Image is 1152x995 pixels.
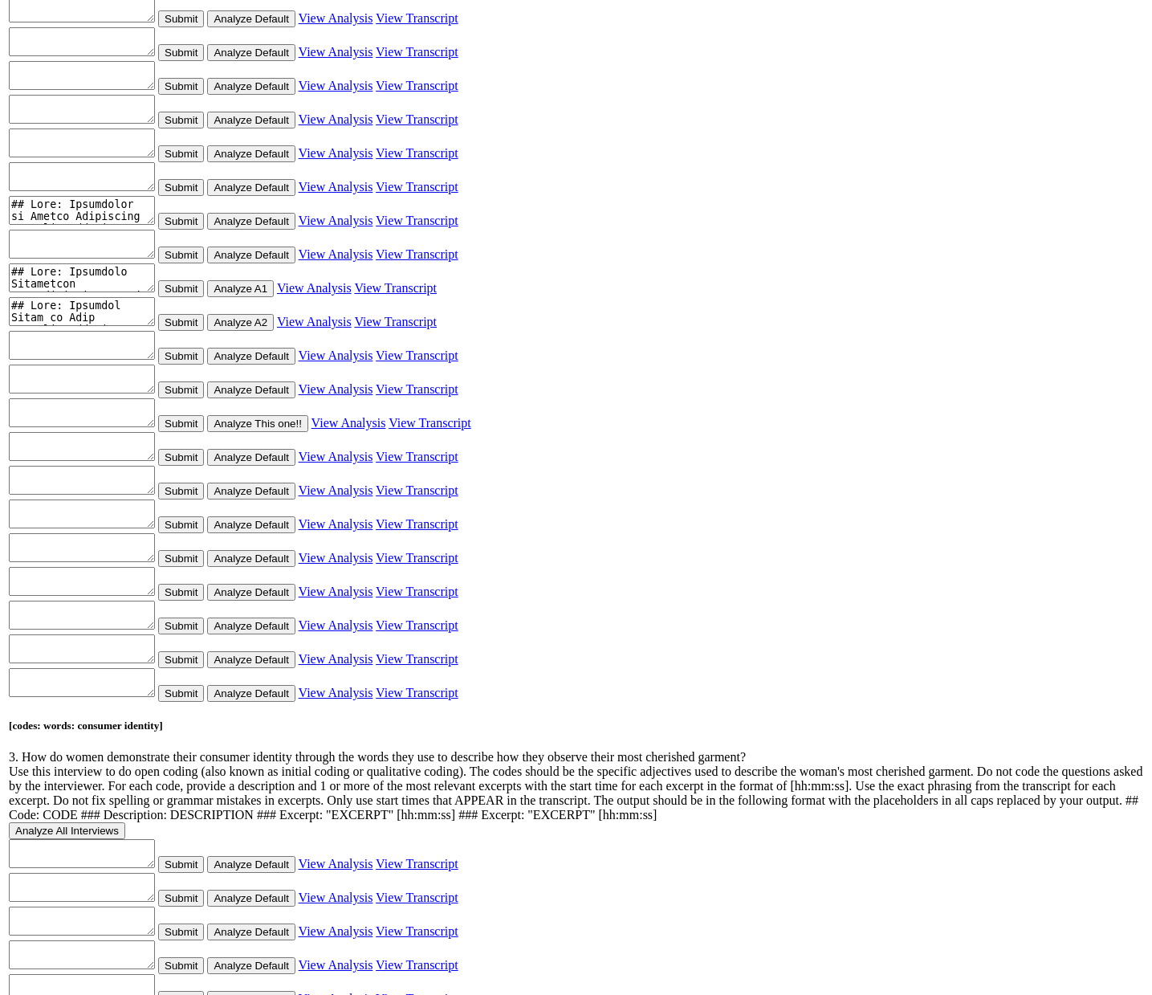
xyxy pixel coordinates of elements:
[158,78,204,95] input: Submit
[299,45,373,59] a: View Analysis
[389,416,471,430] a: View Transcript
[207,449,295,466] button: Analyze Default
[299,652,373,666] a: View Analysis
[207,145,295,162] button: Analyze Default
[158,449,204,466] input: Submit
[207,112,295,128] button: Analyze Default
[376,857,458,871] a: View Transcript
[207,10,295,27] button: Analyze Default
[207,213,295,230] button: Analyze Default
[376,652,458,666] a: View Transcript
[376,551,458,565] a: View Transcript
[207,651,295,668] button: Analyze Default
[207,348,295,365] button: Analyze Default
[207,924,295,940] button: Analyze Default
[299,180,373,194] a: View Analysis
[207,550,295,567] button: Analyze Default
[9,765,1143,822] div: Use this interview to do open coding (also known as initial coding or qualitative coding). The co...
[207,78,295,95] button: Analyze Default
[158,856,204,873] input: Submit
[376,924,458,938] a: View Transcript
[158,550,204,567] input: Submit
[207,618,295,634] button: Analyze Default
[299,214,373,227] a: View Analysis
[158,247,204,263] input: Submit
[207,890,295,907] button: Analyze Default
[299,618,373,632] a: View Analysis
[299,551,373,565] a: View Analysis
[207,247,295,263] button: Analyze Default
[354,315,437,328] a: View Transcript
[158,483,204,500] input: Submit
[376,450,458,463] a: View Transcript
[376,891,458,904] a: View Transcript
[376,349,458,362] a: View Transcript
[207,314,274,331] button: Analyze A2
[376,79,458,92] a: View Transcript
[158,314,204,331] input: Submit
[207,483,295,500] button: Analyze Default
[158,381,204,398] input: Submit
[158,584,204,601] input: Submit
[299,146,373,160] a: View Analysis
[299,958,373,972] a: View Analysis
[299,924,373,938] a: View Analysis
[376,247,458,261] a: View Transcript
[299,517,373,531] a: View Analysis
[299,349,373,362] a: View Analysis
[311,416,386,430] a: View Analysis
[277,281,352,295] a: View Analysis
[158,213,204,230] input: Submit
[207,685,295,702] button: Analyze Default
[207,856,295,873] button: Analyze Default
[158,924,204,940] input: Submit
[376,45,458,59] a: View Transcript
[376,483,458,497] a: View Transcript
[376,382,458,396] a: View Transcript
[207,280,274,297] button: Analyze A1
[299,382,373,396] a: View Analysis
[158,44,204,61] input: Submit
[158,10,204,27] input: Submit
[207,957,295,974] button: Analyze Default
[158,280,204,297] input: Submit
[158,179,204,196] input: Submit
[299,112,373,126] a: View Analysis
[376,517,458,531] a: View Transcript
[376,585,458,598] a: View Transcript
[9,822,125,839] button: Analyze All Interviews
[376,214,458,227] a: View Transcript
[376,686,458,699] a: View Transcript
[299,450,373,463] a: View Analysis
[376,180,458,194] a: View Transcript
[158,112,204,128] input: Submit
[299,483,373,497] a: View Analysis
[1072,918,1152,995] iframe: Chat Widget
[158,415,204,432] input: Submit
[158,685,204,702] input: Submit
[207,381,295,398] button: Analyze Default
[158,145,204,162] input: Submit
[354,281,437,295] a: View Transcript
[376,958,458,972] a: View Transcript
[299,11,373,25] a: View Analysis
[299,686,373,699] a: View Analysis
[376,618,458,632] a: View Transcript
[158,651,204,668] input: Submit
[299,247,373,261] a: View Analysis
[376,112,458,126] a: View Transcript
[299,857,373,871] a: View Analysis
[207,584,295,601] button: Analyze Default
[158,618,204,634] input: Submit
[207,179,295,196] button: Analyze Default
[207,516,295,533] button: Analyze Default
[299,585,373,598] a: View Analysis
[9,750,1143,765] div: 3. How do women demonstrate their consumer identity through the words they use to describe how th...
[277,315,352,328] a: View Analysis
[158,957,204,974] input: Submit
[158,348,204,365] input: Submit
[376,146,458,160] a: View Transcript
[299,79,373,92] a: View Analysis
[299,891,373,904] a: View Analysis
